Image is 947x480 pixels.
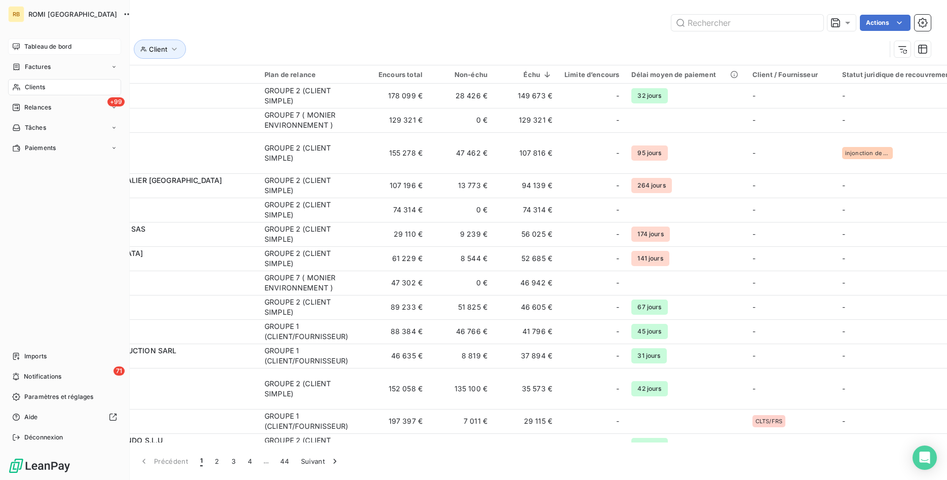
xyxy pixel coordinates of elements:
[429,246,494,271] td: 8 544 €
[752,441,755,450] span: -
[752,384,755,393] span: -
[564,70,619,79] div: Limite d’encours
[752,327,755,336] span: -
[842,417,845,425] span: -
[70,389,252,399] span: C302892
[842,254,845,263] span: -
[631,300,667,315] span: 67 jours
[264,379,358,399] div: GROUPE 2 (CLIENT SIMPLE)
[70,356,252,366] span: C303423
[494,84,558,108] td: 149 673 €
[755,418,782,424] span: CLTS/FRS
[913,446,937,470] div: Open Intercom Messenger
[70,421,252,431] span: C190357
[842,230,845,238] span: -
[429,132,494,173] td: 47 462 €
[70,176,222,184] span: CENTRE HOSPITALIER [GEOGRAPHIC_DATA]
[752,230,755,238] span: -
[429,433,494,458] td: 20 529 €
[500,70,552,79] div: Échu
[616,302,619,312] span: -
[860,15,911,31] button: Actions
[616,416,619,426] span: -
[24,392,93,401] span: Paramètres et réglages
[28,10,117,18] span: ROMI [GEOGRAPHIC_DATA]
[70,331,252,342] span: C130020
[631,178,671,193] span: 264 jours
[845,150,890,156] span: injonction de payer (huissier)
[616,278,619,288] span: -
[70,234,252,244] span: C306535
[264,224,358,244] div: GROUPE 2 (CLIENT SIMPLE)
[25,123,46,132] span: Tâches
[258,453,274,469] span: …
[264,411,358,431] div: GROUPE 1 (CLIENT/FOURNISSEUR)
[264,86,358,106] div: GROUPE 2 (CLIENT SIMPLE)
[616,205,619,215] span: -
[429,271,494,295] td: 0 €
[494,271,558,295] td: 46 942 €
[364,222,429,246] td: 29 110 €
[429,409,494,433] td: 7 011 €
[842,116,845,124] span: -
[70,153,252,163] span: C309965
[631,70,740,79] div: Délai moyen de paiement
[494,222,558,246] td: 56 025 €
[842,351,845,360] span: -
[8,6,24,22] div: RB
[631,324,667,339] span: 45 jours
[616,91,619,101] span: -
[616,180,619,191] span: -
[364,433,429,458] td: 46 955 €
[24,372,61,381] span: Notifications
[364,198,429,222] td: 74 314 €
[842,303,845,311] span: -
[264,110,358,130] div: GROUPE 7 ( MONIER ENVIRONNEMENT )
[70,259,252,269] span: C080067
[364,84,429,108] td: 178 099 €
[24,42,71,51] span: Tableau de bord
[842,205,845,214] span: -
[429,295,494,319] td: 51 825 €
[616,440,619,451] span: -
[8,409,121,425] a: Aide
[264,200,358,220] div: GROUPE 2 (CLIENT SIMPLE)
[752,181,755,190] span: -
[631,227,669,242] span: 174 jours
[752,91,755,100] span: -
[429,84,494,108] td: 28 426 €
[429,108,494,132] td: 0 €
[616,253,619,264] span: -
[494,108,558,132] td: 129 321 €
[264,321,358,342] div: GROUPE 1 (CLIENT/FOURNISSEUR)
[70,307,252,317] span: C308746
[752,303,755,311] span: -
[364,368,429,409] td: 152 058 €
[429,222,494,246] td: 9 239 €
[616,229,619,239] span: -
[134,40,186,59] button: Client
[264,435,358,456] div: GROUPE 2 (CLIENT SIMPLE)
[752,351,755,360] span: -
[25,62,51,71] span: Factures
[364,295,429,319] td: 89 233 €
[494,295,558,319] td: 46 605 €
[364,246,429,271] td: 61 229 €
[209,451,225,472] button: 2
[364,409,429,433] td: 197 397 €
[107,97,125,106] span: +99
[631,88,667,103] span: 32 jours
[616,326,619,337] span: -
[429,368,494,409] td: 135 100 €
[842,91,845,100] span: -
[264,297,358,317] div: GROUPE 2 (CLIENT SIMPLE)
[274,451,295,472] button: 44
[752,116,755,124] span: -
[494,344,558,368] td: 37 894 €
[631,145,667,161] span: 95 jours
[631,348,666,363] span: 31 jours
[264,70,358,79] div: Plan de relance
[842,441,845,450] span: -
[494,132,558,173] td: 107 816 €
[494,409,558,433] td: 29 115 €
